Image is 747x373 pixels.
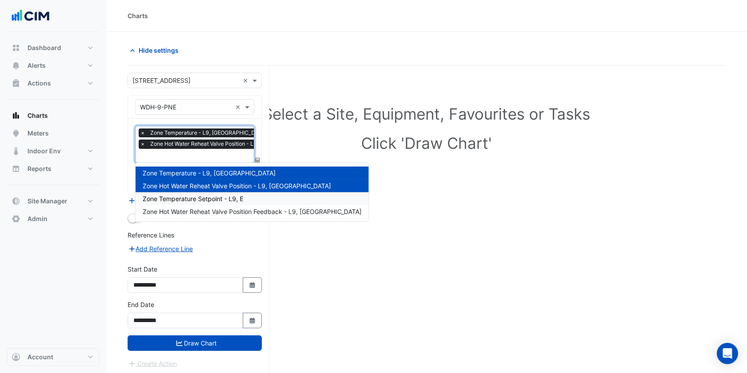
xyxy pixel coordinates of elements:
h1: Select a Site, Equipment, Favourites or Tasks [147,105,706,123]
span: Charts [27,111,48,120]
label: Reference Lines [128,230,174,240]
app-icon: Site Manager [12,197,20,206]
span: Zone Temperature - L9, NE [148,128,269,137]
fa-icon: Select Date [249,317,257,324]
div: Options List [136,163,369,221]
span: Account [27,353,53,361]
span: Zone Temperature Setpoint - L9, E [143,195,243,202]
span: Zone Hot Water Reheat Valve Position - L9, NE [148,140,317,148]
span: Zone Temperature - L9, NE [143,169,276,177]
button: Meters [7,124,99,142]
button: Alerts [7,57,99,74]
span: Choose Function [254,157,262,164]
app-icon: Alerts [12,61,20,70]
button: Site Manager [7,192,99,210]
span: Admin [27,214,47,223]
span: Hide settings [139,46,179,55]
span: Clear [235,102,243,112]
span: × [139,140,147,148]
label: End Date [128,300,154,309]
button: Add Reference Line [128,244,194,254]
app-escalated-ticket-create-button: Please draw the charts first [128,359,178,366]
app-icon: Admin [12,214,20,223]
button: Charts [7,107,99,124]
button: Admin [7,210,99,228]
span: Meters [27,129,49,138]
app-icon: Actions [12,79,20,88]
button: Actions [7,74,99,92]
h1: Click 'Draw Chart' [147,134,706,152]
div: Open Intercom Messenger [717,343,738,364]
app-icon: Charts [12,111,20,120]
button: Indoor Env [7,142,99,160]
app-icon: Meters [12,129,20,138]
div: Charts [128,11,148,20]
button: Draw Chart [128,335,262,351]
span: Dashboard [27,43,61,52]
button: Dashboard [7,39,99,57]
span: Site Manager [27,197,67,206]
button: Hide settings [128,43,184,58]
span: Indoor Env [27,147,61,155]
button: Account [7,348,99,366]
app-icon: Indoor Env [12,147,20,155]
fa-icon: Select Date [249,281,257,289]
button: Reports [7,160,99,178]
span: Alerts [27,61,46,70]
span: Zone Hot Water Reheat Valve Position Feedback - L9, NE [143,208,362,215]
span: Actions [27,79,51,88]
span: Reports [27,164,51,173]
app-icon: Reports [12,164,20,173]
span: Clear [243,76,250,85]
label: Start Date [128,264,157,274]
app-icon: Dashboard [12,43,20,52]
img: Company Logo [11,7,51,25]
button: Add Equipment [128,195,181,206]
span: Zone Hot Water Reheat Valve Position - L9, NE [143,182,331,190]
span: × [139,128,147,137]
